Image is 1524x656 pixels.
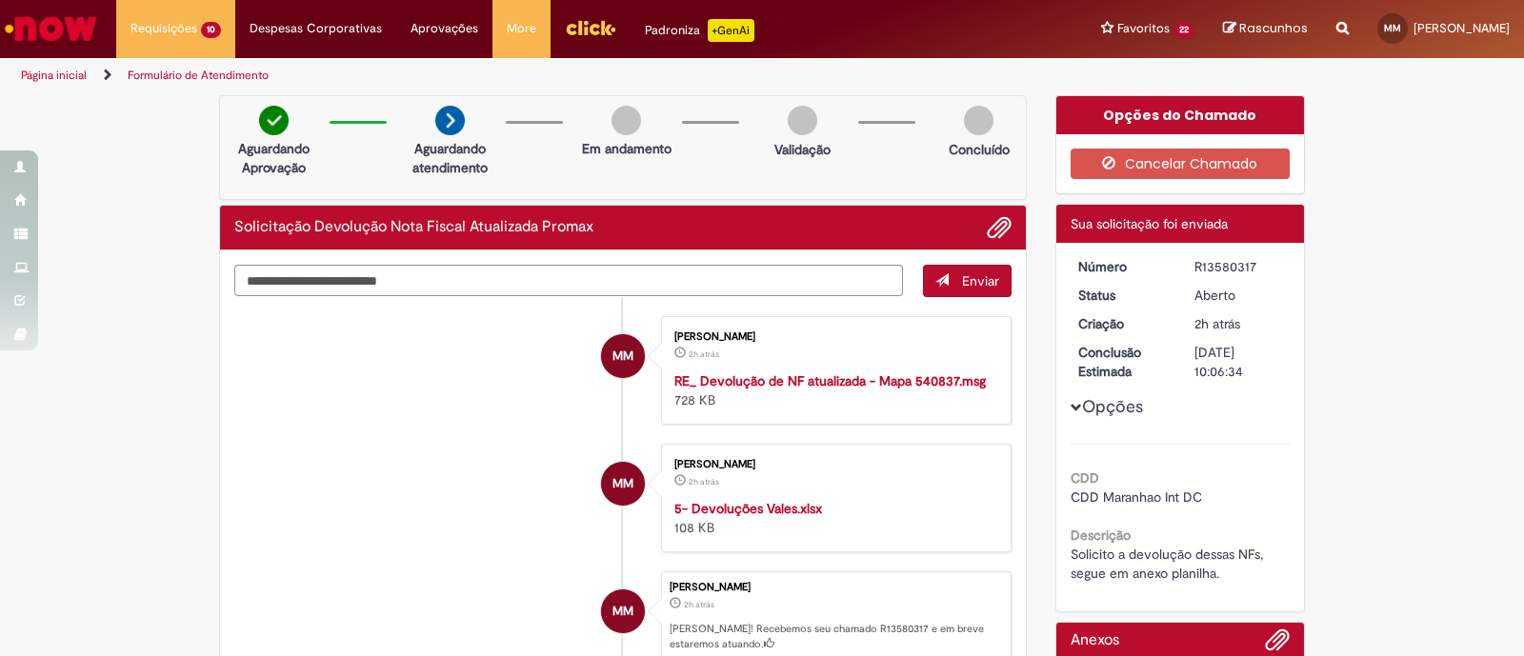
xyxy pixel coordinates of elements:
[1173,22,1194,38] span: 22
[612,461,633,507] span: MM
[674,499,992,537] div: 108 KB
[1194,343,1283,381] div: [DATE] 10:06:34
[788,106,817,135] img: img-circle-grey.png
[404,139,496,177] p: Aguardando atendimento
[1064,286,1181,305] dt: Status
[507,19,536,38] span: More
[774,140,831,159] p: Validação
[128,68,269,83] a: Formulário de Atendimento
[1071,527,1131,544] b: Descrição
[1071,632,1119,649] h2: Anexos
[1194,257,1283,276] div: R13580317
[684,599,714,610] time: 30/09/2025 10:06:31
[1223,20,1308,38] a: Rascunhos
[601,334,645,378] div: Matheus Lobo Matos
[2,10,100,48] img: ServiceNow
[670,582,1001,593] div: [PERSON_NAME]
[1064,343,1181,381] dt: Conclusão Estimada
[1071,149,1291,179] button: Cancelar Chamado
[1071,488,1202,506] span: CDD Maranhao Int DC
[962,272,999,289] span: Enviar
[201,22,221,38] span: 10
[1194,314,1283,333] div: 30/09/2025 10:06:31
[1414,20,1510,36] span: [PERSON_NAME]
[674,331,992,343] div: [PERSON_NAME]
[1071,215,1228,232] span: Sua solicitação foi enviada
[601,589,645,633] div: Matheus Lobo Matos
[684,599,714,610] span: 2h atrás
[1194,315,1240,332] span: 2h atrás
[1194,286,1283,305] div: Aberto
[923,265,1012,297] button: Enviar
[949,140,1010,159] p: Concluído
[645,19,754,42] div: Padroniza
[612,106,641,135] img: img-circle-grey.png
[1384,22,1401,34] span: MM
[670,622,1001,651] p: [PERSON_NAME]! Recebemos seu chamado R13580317 e em breve estaremos atuando.
[582,139,672,158] p: Em andamento
[1071,546,1267,582] span: Solicito a devolução dessas NFs, segue em anexo planilha.
[708,19,754,42] p: +GenAi
[1064,257,1181,276] dt: Número
[234,265,903,297] textarea: Digite sua mensagem aqui...
[987,215,1012,240] button: Adicionar anexos
[565,13,616,42] img: click_logo_yellow_360x200.png
[689,476,719,487] span: 2h atrás
[612,333,633,379] span: MM
[228,139,320,177] p: Aguardando Aprovação
[601,462,645,506] div: Matheus Lobo Matos
[689,476,719,487] time: 30/09/2025 10:06:23
[130,19,197,38] span: Requisições
[14,58,1002,93] ul: Trilhas de página
[21,68,87,83] a: Página inicial
[1071,469,1099,487] b: CDD
[689,348,719,360] time: 30/09/2025 10:06:29
[1056,96,1305,134] div: Opções do Chamado
[964,106,993,135] img: img-circle-grey.png
[674,500,822,517] a: 5- Devoluções Vales.xlsx
[674,372,986,389] a: RE_ Devolução de NF atualizada - Mapa 540837.msg
[234,219,593,236] h2: Solicitação Devolução Nota Fiscal Atualizada Promax Histórico de tíquete
[250,19,382,38] span: Despesas Corporativas
[1194,315,1240,332] time: 30/09/2025 10:06:31
[674,371,992,409] div: 728 KB
[1117,19,1170,38] span: Favoritos
[1064,314,1181,333] dt: Criação
[612,588,633,634] span: MM
[674,459,992,470] div: [PERSON_NAME]
[1239,19,1308,37] span: Rascunhos
[435,106,465,135] img: arrow-next.png
[259,106,289,135] img: check-circle-green.png
[411,19,478,38] span: Aprovações
[689,348,719,360] span: 2h atrás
